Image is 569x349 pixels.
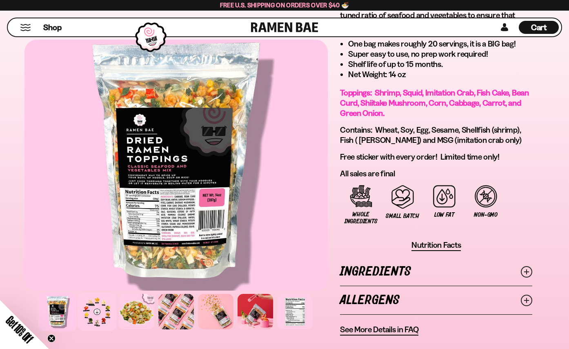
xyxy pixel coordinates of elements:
span: Get 10% Off [4,313,36,345]
p: All sales are final [340,169,532,179]
a: See More Details in FAQ [340,325,418,336]
a: Shop [43,21,62,34]
button: Mobile Menu Trigger [20,24,31,31]
span: Non-GMO [474,211,497,218]
span: Toppings: Shrimp, Squid, Imitation Crab, Fish Cake, Bean Curd, Shiitake Mushroom, Corn, Cabbage, ... [340,88,529,118]
span: Small Batch [386,213,419,220]
span: Whole Ingredients [344,211,378,225]
a: Ingredients [340,258,532,286]
a: Cart [519,18,559,36]
span: Contains: Wheat, Soy, Egg, Sesame, Shellfish (shrimp), Fish ( [PERSON_NAME]) and MSG (imitation c... [340,125,521,145]
span: Nutrition Facts [411,240,461,250]
button: Nutrition Facts [411,240,461,251]
span: Cart [531,22,547,32]
li: Shelf life of up to 15 months. [348,59,532,69]
button: Close teaser [47,334,56,342]
a: Allergens [340,286,532,314]
li: Super easy to use, no prep work required! [348,49,532,59]
span: Free U.S. Shipping on Orders over $40 🍜 [220,1,349,9]
p: Free sticker with every order! Limited time only! [340,152,532,162]
span: Low Fat [434,211,454,218]
span: Shop [43,22,62,33]
li: Net Weight: 14 oz [348,69,532,80]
